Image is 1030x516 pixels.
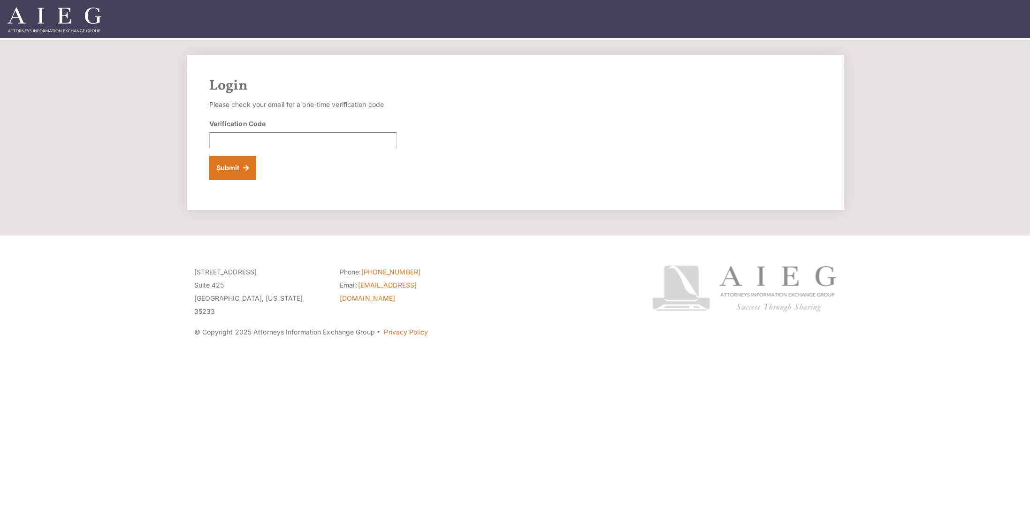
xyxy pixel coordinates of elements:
label: Verification Code [209,119,266,129]
li: Email: [340,279,471,305]
p: © Copyright 2025 Attorneys Information Exchange Group [194,326,617,339]
a: Privacy Policy [384,328,427,336]
img: Attorneys Information Exchange Group logo [652,266,836,312]
img: Attorneys Information Exchange Group [8,8,101,32]
p: Please check your email for a one-time verification code [209,98,397,111]
p: [STREET_ADDRESS] Suite 425 [GEOGRAPHIC_DATA], [US_STATE] 35233 [194,266,326,318]
button: Submit [209,156,257,180]
a: [EMAIL_ADDRESS][DOMAIN_NAME] [340,281,417,302]
li: Phone: [340,266,471,279]
span: · [376,332,381,336]
a: [PHONE_NUMBER] [361,268,420,276]
h2: Login [209,77,821,94]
